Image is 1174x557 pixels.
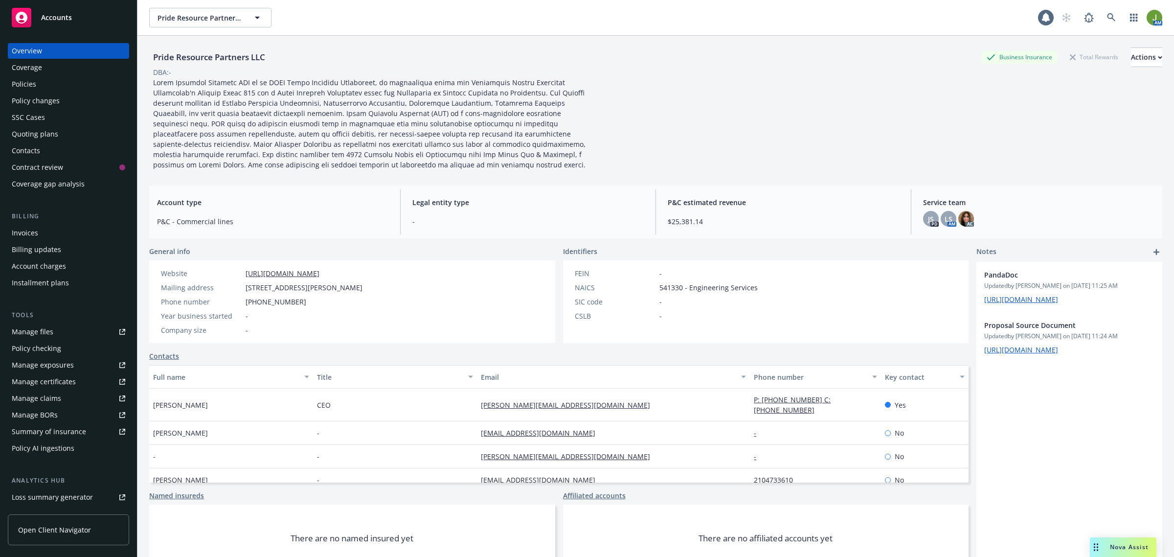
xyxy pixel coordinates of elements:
a: Policy checking [8,341,129,356]
span: No [895,428,904,438]
div: Proposal Source DocumentUpdatedby [PERSON_NAME] on [DATE] 11:24 AM[URL][DOMAIN_NAME] [976,312,1162,371]
a: Report a Bug [1079,8,1099,27]
div: SSC Cases [12,110,45,125]
a: [URL][DOMAIN_NAME] [984,345,1058,354]
span: [PERSON_NAME] [153,400,208,410]
a: Contacts [8,143,129,159]
div: PandaDocUpdatedby [PERSON_NAME] on [DATE] 11:25 AM[URL][DOMAIN_NAME] [976,262,1162,312]
a: Manage claims [8,391,129,406]
a: Loss summary generator [8,489,129,505]
div: Total Rewards [1065,51,1123,63]
span: 541330 - Engineering Services [659,282,758,293]
span: Pride Resource Partners LLC [158,13,242,23]
div: Contacts [12,143,40,159]
span: - [246,325,248,335]
a: Start snowing [1057,8,1076,27]
div: Year business started [161,311,242,321]
button: Phone number [750,365,881,389]
div: FEIN [575,268,655,278]
div: Loss summary generator [12,489,93,505]
a: SSC Cases [8,110,129,125]
div: Installment plans [12,275,69,291]
a: Accounts [8,4,129,31]
div: Pride Resource Partners LLC [149,51,269,64]
div: Phone number [161,297,242,307]
img: photo [958,211,974,227]
a: Quoting plans [8,126,129,142]
div: Tools [8,310,129,320]
a: Manage exposures [8,357,129,373]
span: Identifiers [563,246,597,256]
a: Contacts [149,351,179,361]
a: Affiliated accounts [563,490,626,501]
a: Contract review [8,160,129,175]
span: [PERSON_NAME] [153,428,208,438]
img: photo [1147,10,1162,25]
a: Policy AI ingestions [8,441,129,456]
div: Contract review [12,160,63,175]
a: View this xlsx file [984,355,1154,363]
a: add [1151,246,1162,258]
span: Notes [976,246,996,258]
a: Summary of insurance [8,424,129,440]
span: General info [149,246,190,256]
button: Full name [149,365,313,389]
span: PandaDoc [984,270,1129,280]
span: There are no named insured yet [291,533,413,544]
div: Actions [1131,48,1162,67]
span: - [659,311,662,321]
div: Manage claims [12,391,61,406]
span: P&C - Commercial lines [157,216,388,227]
a: - [754,428,764,438]
a: Overview [8,43,129,59]
div: Coverage gap analysis [12,176,85,192]
div: Summary of insurance [12,424,86,440]
div: SIC code [575,297,655,307]
button: Actions [1131,47,1162,67]
span: - [246,311,248,321]
button: Title [313,365,477,389]
button: Pride Resource Partners LLC [149,8,271,27]
a: Invoices [8,225,129,241]
div: Manage exposures [12,357,74,373]
div: Phone number [754,372,866,382]
div: Website [161,268,242,278]
a: Coverage [8,60,129,75]
div: Policy changes [12,93,60,109]
div: Title [317,372,462,382]
span: Account type [157,197,388,208]
button: Nova Assist [1090,537,1156,557]
div: Quoting plans [12,126,58,142]
a: Search [1102,8,1121,27]
div: Policy checking [12,341,61,356]
span: - [153,451,156,462]
a: Account charges [8,258,129,274]
a: [EMAIL_ADDRESS][DOMAIN_NAME] [481,428,603,438]
div: Full name [153,372,298,382]
div: Policy AI ingestions [12,441,74,456]
a: Policies [8,76,129,92]
span: Updated by [PERSON_NAME] on [DATE] 11:25 AM [984,281,1154,290]
span: Yes [895,400,906,410]
div: Coverage [12,60,42,75]
div: NAICS [575,282,655,293]
button: Email [477,365,750,389]
span: Accounts [41,14,72,22]
div: Account charges [12,258,66,274]
a: Coverage gap analysis [8,176,129,192]
img: beside-link-icon.svg [986,355,993,363]
span: Updated by [PERSON_NAME] on [DATE] 11:24 AM [984,332,1154,341]
a: Installment plans [8,275,129,291]
span: CEO [317,400,331,410]
div: Analytics hub [8,476,129,486]
span: Nova Assist [1110,543,1149,551]
span: - [317,451,319,462]
span: Proposal Source Document [984,320,1129,330]
div: Policies [12,76,36,92]
div: Manage BORs [12,407,58,423]
a: [PERSON_NAME][EMAIL_ADDRESS][DOMAIN_NAME] [481,400,658,410]
div: Manage files [12,324,53,340]
div: Drag to move [1090,537,1102,557]
div: Business Insurance [982,51,1057,63]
